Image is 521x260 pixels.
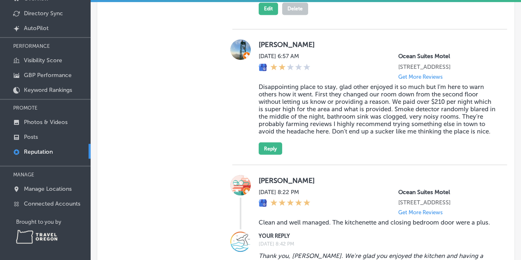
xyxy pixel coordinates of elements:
button: Delete [282,2,308,15]
img: Image [230,231,251,252]
p: Manage Locations [24,185,72,192]
label: [PERSON_NAME] [259,40,497,49]
button: Edit [259,2,278,15]
p: Photos & Videos [24,119,68,126]
div: 5 Stars [270,199,311,207]
p: Brought to you by [16,219,91,225]
div: 2 Stars [270,63,311,72]
p: Posts [24,134,38,141]
p: Ocean Suites Motel [398,188,497,195]
p: Keyword Rankings [24,87,72,94]
p: GBP Performance [24,72,72,79]
label: YOUR REPLY [259,232,497,239]
p: 16045 Lower Harbor Road [398,63,497,70]
label: [PERSON_NAME] [259,176,497,184]
p: Get More Reviews [398,73,443,80]
label: [DATE] 8:22 PM [259,188,311,195]
label: [DATE] 6:57 AM [259,53,311,60]
p: Ocean Suites Motel [398,53,497,60]
p: Visibility Score [24,57,62,64]
blockquote: Clean and well managed. The kitchenette and closing bedroom door were a plus. [259,218,497,226]
p: AutoPilot [24,25,49,32]
p: 16045 Lower Harbor Road [398,199,497,206]
p: Connected Accounts [24,200,80,207]
label: [DATE] 8:42 PM [259,241,497,246]
p: Reputation [24,148,53,155]
p: Get More Reviews [398,209,443,215]
button: Reply [259,142,282,155]
blockquote: Disappointing place to stay, glad other enjoyed it so much but I’m here to warn others how it wen... [259,83,497,135]
p: Directory Sync [24,10,63,17]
